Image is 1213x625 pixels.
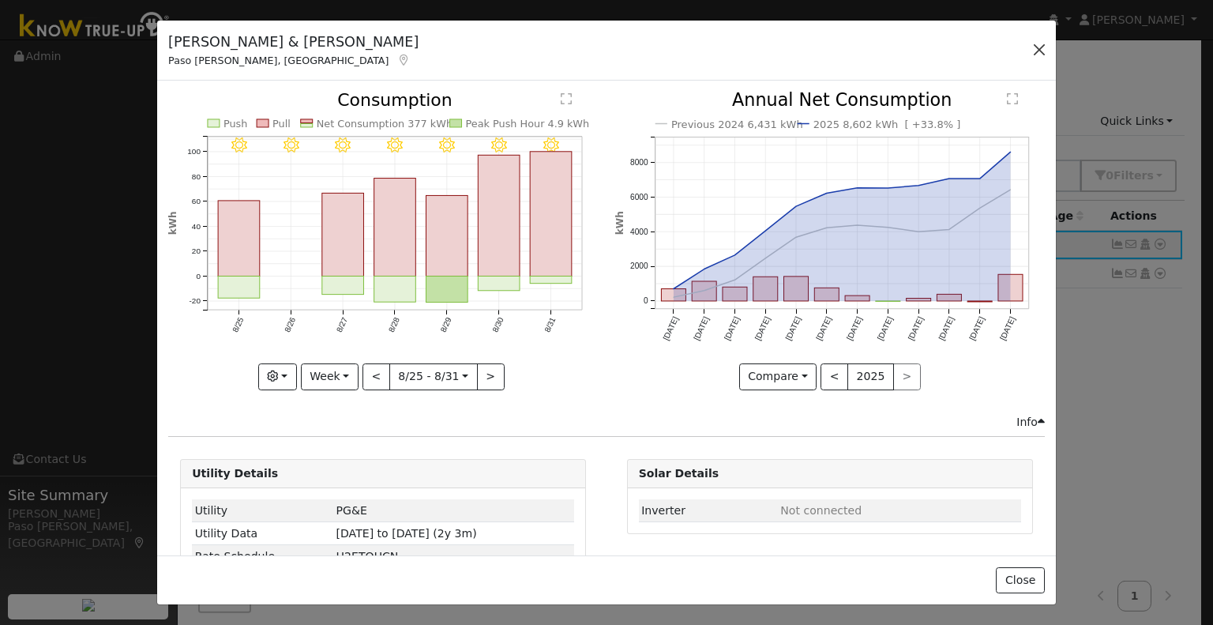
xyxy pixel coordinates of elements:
h5: [PERSON_NAME] & [PERSON_NAME] [168,32,419,52]
text: [DATE] [907,315,926,342]
rect: onclick="" [814,288,839,302]
strong: Solar Details [639,467,719,480]
i: 8/25 - Clear [231,137,247,153]
rect: onclick="" [723,288,747,302]
i: 8/31 - Clear [543,137,559,153]
text: [DATE] [937,315,956,342]
circle: onclick="" [731,252,738,258]
circle: onclick="" [1007,149,1013,156]
td: Inverter [639,499,778,522]
circle: onclick="" [854,222,860,228]
a: Map [396,54,411,66]
text:  [1007,93,1018,106]
circle: onclick="" [700,288,707,294]
text: Net Consumption 377 kWh [317,118,453,130]
text: Peak Push Hour 4.9 kWh [466,118,590,130]
rect: onclick="" [845,296,869,302]
circle: onclick="" [977,175,983,182]
text: 8/28 [387,316,401,334]
rect: onclick="" [479,277,520,291]
span: X [336,550,399,563]
td: Utility [192,499,333,522]
button: Compare [739,363,817,390]
text: 100 [187,148,201,156]
text: [DATE] [692,315,711,342]
text: 8/27 [335,316,349,334]
text: 20 [192,247,201,256]
i: 8/28 - Clear [387,137,403,153]
td: Rate Schedule [192,545,333,568]
circle: onclick="" [977,205,983,212]
td: Utility Data [192,522,333,545]
circle: onclick="" [946,175,952,182]
text: Previous 2024 6,431 kWh [671,119,803,130]
circle: onclick="" [670,295,676,301]
button: Week [301,363,359,390]
button: < [821,363,848,390]
rect: onclick="" [937,295,961,302]
text: [DATE] [876,315,895,342]
rect: onclick="" [783,277,808,301]
text: [DATE] [661,315,680,342]
circle: onclick="" [915,183,922,189]
button: < [362,363,390,390]
text: 80 [192,172,201,181]
text: 0 [196,272,201,280]
strong: Utility Details [192,467,278,480]
circle: onclick="" [793,203,799,209]
rect: onclick="" [479,156,520,277]
rect: onclick="" [426,196,468,277]
rect: onclick="" [906,299,930,301]
rect: onclick="" [661,289,685,301]
text: 8/25 [231,316,245,334]
text: [DATE] [753,315,772,342]
text: Pull [272,118,291,130]
circle: onclick="" [1007,186,1013,193]
text: 2000 [630,262,648,271]
text:  [561,92,572,105]
text: [DATE] [783,315,802,342]
text: 8/31 [543,316,558,334]
text: kWh [614,212,625,235]
rect: onclick="" [322,194,364,277]
circle: onclick="" [946,227,952,233]
rect: onclick="" [998,275,1023,302]
text: 8/30 [491,316,505,334]
rect: onclick="" [218,277,260,299]
circle: onclick="" [670,286,676,292]
text: Push [223,118,247,130]
circle: onclick="" [762,255,768,262]
text: 40 [192,222,201,231]
span: Paso [PERSON_NAME], [GEOGRAPHIC_DATA] [168,55,389,66]
text: [DATE] [814,315,833,342]
div: Info [1016,414,1045,431]
text: 2025 8,602 kWh [ +33.8% ] [813,119,961,130]
text: 8000 [630,158,648,167]
text: 6000 [630,193,648,201]
text: Annual Net Consumption [732,90,952,111]
rect: onclick="" [531,152,573,277]
text: kWh [167,212,178,235]
rect: onclick="" [374,179,416,277]
circle: onclick="" [731,277,738,284]
rect: onclick="" [967,301,992,302]
rect: onclick="" [753,277,777,302]
text: 60 [192,198,201,206]
rect: onclick="" [218,201,260,277]
circle: onclick="" [915,229,922,235]
text: -20 [190,297,201,306]
rect: onclick="" [322,277,364,295]
circle: onclick="" [854,185,860,191]
text: [DATE] [845,315,864,342]
text: 8/26 [283,316,297,334]
text: 0 [643,297,648,306]
rect: onclick="" [692,282,716,302]
text: Consumption [337,90,453,110]
text: 8/29 [439,316,453,334]
circle: onclick="" [823,225,829,232]
span: ID: null, authorized: None [780,504,862,517]
circle: onclick="" [884,185,891,191]
button: Close [996,567,1044,594]
circle: onclick="" [793,235,799,241]
circle: onclick="" [700,266,707,273]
